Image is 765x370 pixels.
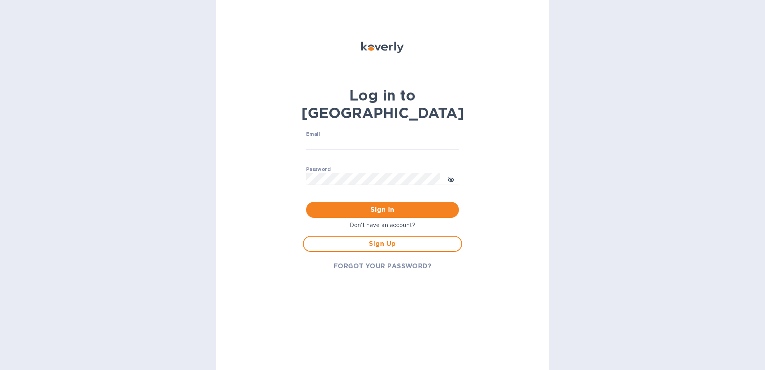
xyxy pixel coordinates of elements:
button: FORGOT YOUR PASSWORD? [327,258,438,274]
span: Sign Up [310,239,455,249]
img: Koverly [361,42,404,53]
span: Sign in [312,205,453,215]
button: Sign Up [303,236,462,252]
p: Don't have an account? [303,221,462,229]
label: Email [306,132,320,137]
label: Password [306,167,330,172]
button: toggle password visibility [443,171,459,187]
button: Sign in [306,202,459,218]
b: Log in to [GEOGRAPHIC_DATA] [301,86,464,122]
span: FORGOT YOUR PASSWORD? [334,261,432,271]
